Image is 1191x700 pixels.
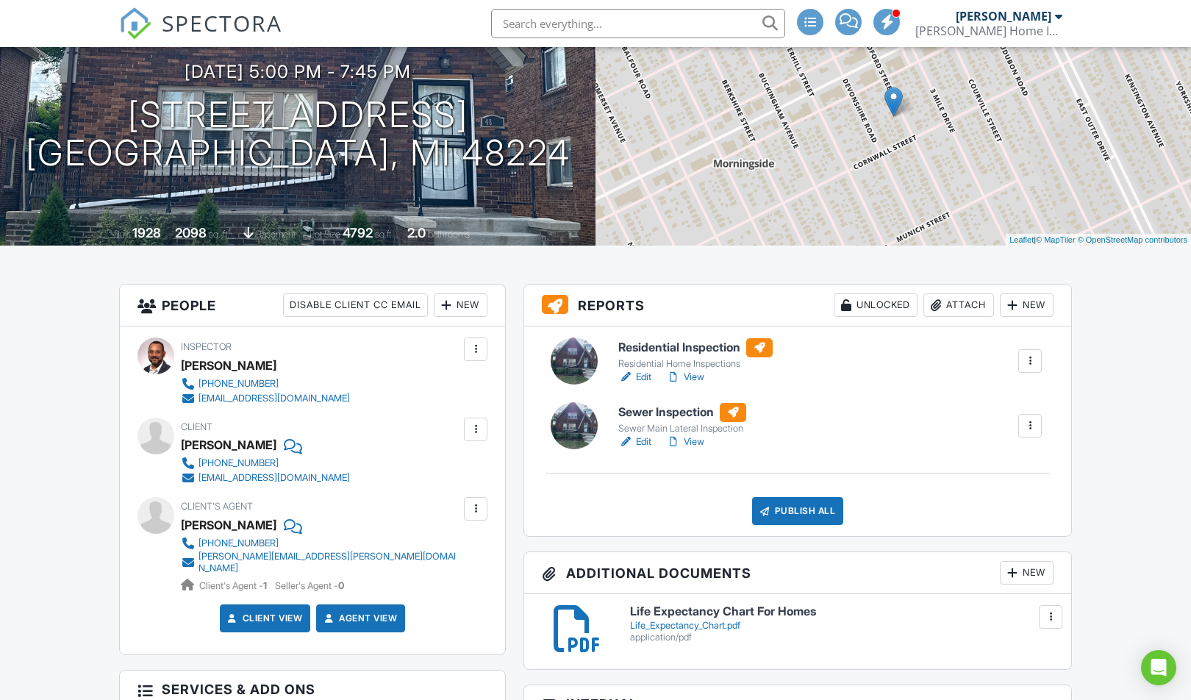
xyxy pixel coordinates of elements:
strong: 0 [338,580,344,591]
div: Publish All [752,497,844,525]
span: Inspector [181,341,232,352]
a: [PHONE_NUMBER] [181,456,350,471]
div: [PHONE_NUMBER] [198,378,279,390]
a: Edit [618,370,651,385]
div: New [1000,293,1054,317]
div: 2098 [175,225,207,240]
span: Built [114,229,130,240]
div: New [1000,561,1054,585]
div: Unlocked [834,293,918,317]
span: bathrooms [428,229,470,240]
div: [PHONE_NUMBER] [198,457,279,469]
a: Residential Inspection Residential Home Inspections [618,338,773,371]
a: Edit [618,435,651,449]
h3: [DATE] 5:00 pm - 7:45 pm [185,62,411,82]
h3: Additional Documents [524,552,1071,594]
div: Residential Home Inspections [618,358,773,370]
div: 1928 [132,225,161,240]
span: SPECTORA [162,7,282,38]
a: Client View [225,611,303,626]
a: Agent View [321,611,397,626]
a: Leaflet [1009,235,1034,244]
a: Life Expectancy Chart For Homes Life_Expectancy_Chart.pdf application/pdf [630,605,1054,643]
span: Client [181,421,212,432]
a: SPECTORA [119,20,282,51]
div: 4792 [343,225,373,240]
div: Suarez Home Inspections LLC [915,24,1062,38]
span: sq.ft. [375,229,393,240]
h1: [STREET_ADDRESS] [GEOGRAPHIC_DATA], MI 48224 [26,96,571,174]
span: Client's Agent - [199,580,269,591]
a: [EMAIL_ADDRESS][DOMAIN_NAME] [181,471,350,485]
a: [EMAIL_ADDRESS][DOMAIN_NAME] [181,391,350,406]
a: View [666,435,704,449]
h6: Sewer Inspection [618,403,746,422]
div: New [434,293,487,317]
span: basement [256,229,296,240]
div: Life_Expectancy_Chart.pdf [630,620,1054,632]
div: [PHONE_NUMBER] [198,537,279,549]
input: Search everything... [491,9,785,38]
div: [EMAIL_ADDRESS][DOMAIN_NAME] [198,472,350,484]
div: Attach [923,293,994,317]
h3: People [120,285,505,326]
span: Lot Size [310,229,340,240]
div: 2.0 [407,225,426,240]
strong: 1 [263,580,267,591]
h3: Reports [524,285,1071,326]
div: [PERSON_NAME] [181,434,276,456]
span: Seller's Agent - [275,580,344,591]
a: © OpenStreetMap contributors [1078,235,1187,244]
h6: Residential Inspection [618,338,773,357]
div: Open Intercom Messenger [1141,650,1176,685]
span: Client's Agent [181,501,253,512]
a: Sewer Inspection Sewer Main Lateral Inspection [618,403,746,435]
a: © MapTiler [1036,235,1076,244]
div: [EMAIL_ADDRESS][DOMAIN_NAME] [198,393,350,404]
div: | [1006,234,1191,246]
h6: Life Expectancy Chart For Homes [630,605,1054,618]
div: Sewer Main Lateral Inspection [618,423,746,435]
a: [PHONE_NUMBER] [181,376,350,391]
div: application/pdf [630,632,1054,643]
a: [PERSON_NAME] [181,514,276,536]
div: [PERSON_NAME] [181,354,276,376]
div: [PERSON_NAME][EMAIL_ADDRESS][PERSON_NAME][DOMAIN_NAME] [198,551,460,574]
div: Disable Client CC Email [283,293,428,317]
span: sq. ft. [209,229,229,240]
div: [PERSON_NAME] [956,9,1051,24]
a: [PERSON_NAME][EMAIL_ADDRESS][PERSON_NAME][DOMAIN_NAME] [181,551,460,574]
a: [PHONE_NUMBER] [181,536,460,551]
img: The Best Home Inspection Software - Spectora [119,7,151,40]
a: View [666,370,704,385]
